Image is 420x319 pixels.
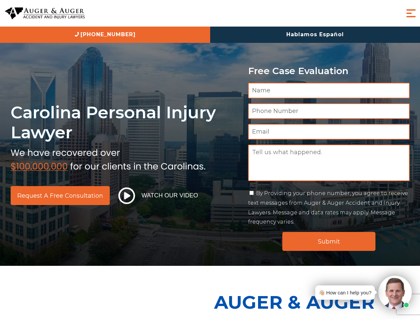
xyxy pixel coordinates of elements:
[11,102,240,143] h1: Carolina Personal Injury Lawyer
[248,190,408,225] label: By Providing your phone number, you agree to receive text messages from Auger & Auger Accident an...
[17,193,103,199] span: Request a Free Consultation
[248,66,410,76] p: Free Case Evaluation
[404,7,418,20] button: Menu
[319,288,371,297] div: 👋🏼 How can I help you?
[248,124,410,140] input: Email
[11,146,206,171] img: sub text
[282,232,375,251] input: Submit
[116,187,200,204] button: Watch Our Video
[214,286,416,319] p: Auger & Auger
[11,186,110,205] a: Request a Free Consultation
[378,276,412,309] img: Intaker widget Avatar
[5,7,85,20] img: Auger & Auger Accident and Injury Lawyers Logo
[248,83,410,98] input: Name
[248,103,410,119] input: Phone Number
